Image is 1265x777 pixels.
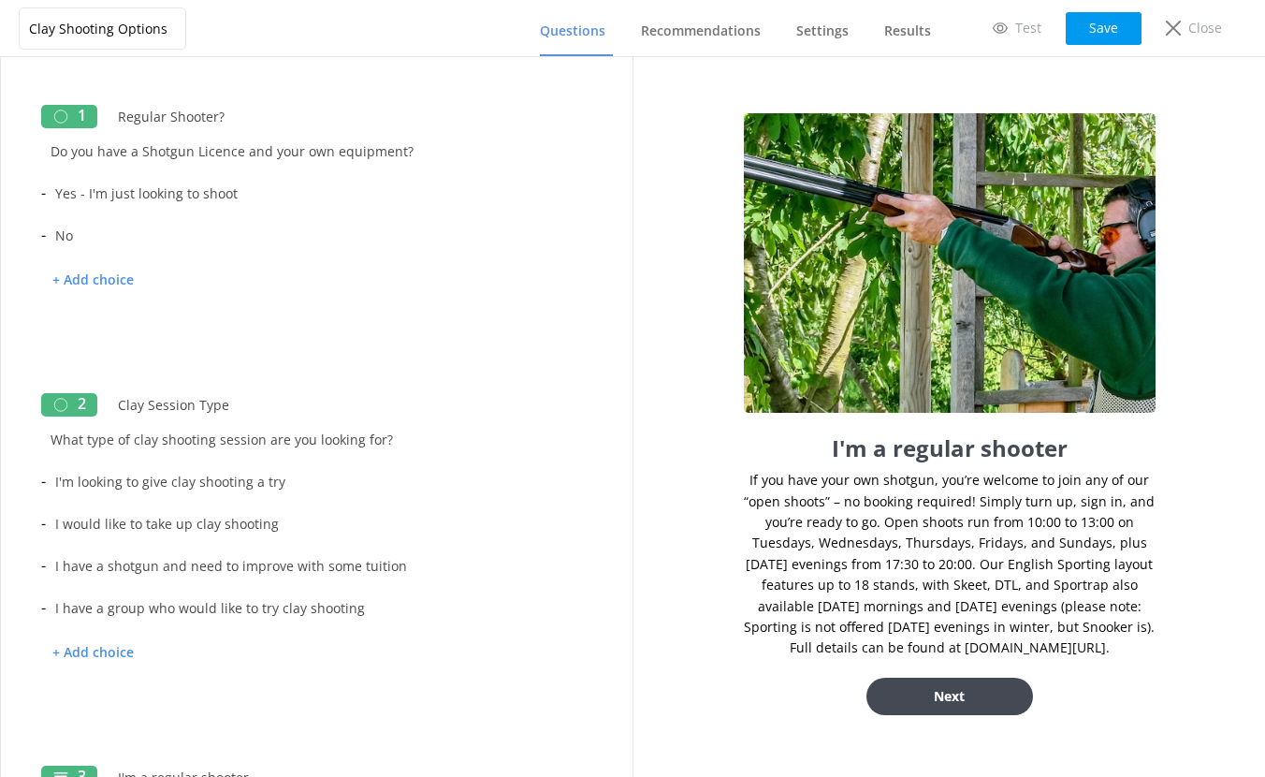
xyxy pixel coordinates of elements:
[1015,18,1041,38] p: Test
[46,172,575,214] input: Choice
[46,545,575,587] input: Choice
[41,172,592,214] div: -
[41,637,145,669] p: + Add choice
[540,22,605,40] span: Questions
[46,214,575,257] input: Choice
[832,433,1068,462] h1: I'm a regular shooter
[109,95,471,138] input: Add a title
[41,393,97,417] div: 2
[980,12,1054,44] a: Test
[46,503,575,545] input: Choice
[744,113,1156,413] img: 800-1755121156.jpeg
[46,587,575,629] input: Choice
[41,130,592,172] input: Add a description
[41,214,592,257] div: -
[884,22,931,40] span: Results
[109,384,471,426] input: Add a title
[641,22,761,40] span: Recommendations
[46,461,575,503] input: Choice
[1188,18,1222,38] p: Close
[41,461,592,503] div: -
[744,470,1156,659] p: If you have your own shotgun, you’re welcome to join any of our “open shoots” – no booking requir...
[41,587,592,629] div: -
[41,545,592,587] div: -
[796,22,849,40] span: Settings
[41,105,97,128] div: 1
[1066,12,1141,45] button: Save
[41,264,145,297] p: + Add choice
[41,418,592,461] input: Add a description
[41,503,592,545] div: -
[866,678,1033,715] button: Next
